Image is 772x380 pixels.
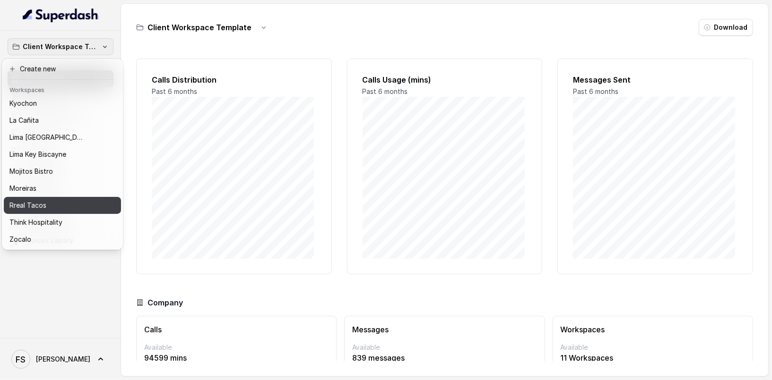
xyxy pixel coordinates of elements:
[9,115,39,126] p: La Cañita
[9,166,53,177] p: Mojitos Bistro
[9,149,66,160] p: Lima Key Biscayne
[9,217,62,228] p: Think Hospitality
[4,60,121,77] button: Create new
[9,200,46,211] p: Rreal Tacos
[9,183,36,194] p: Moreiras
[9,132,85,143] p: Lima [GEOGRAPHIC_DATA]
[8,38,113,55] button: Client Workspace Template
[2,59,123,250] div: Client Workspace Template
[9,98,37,109] p: Kyochon
[9,234,31,245] p: Zocalo
[23,41,98,52] p: Client Workspace Template
[4,82,121,97] header: Workspaces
